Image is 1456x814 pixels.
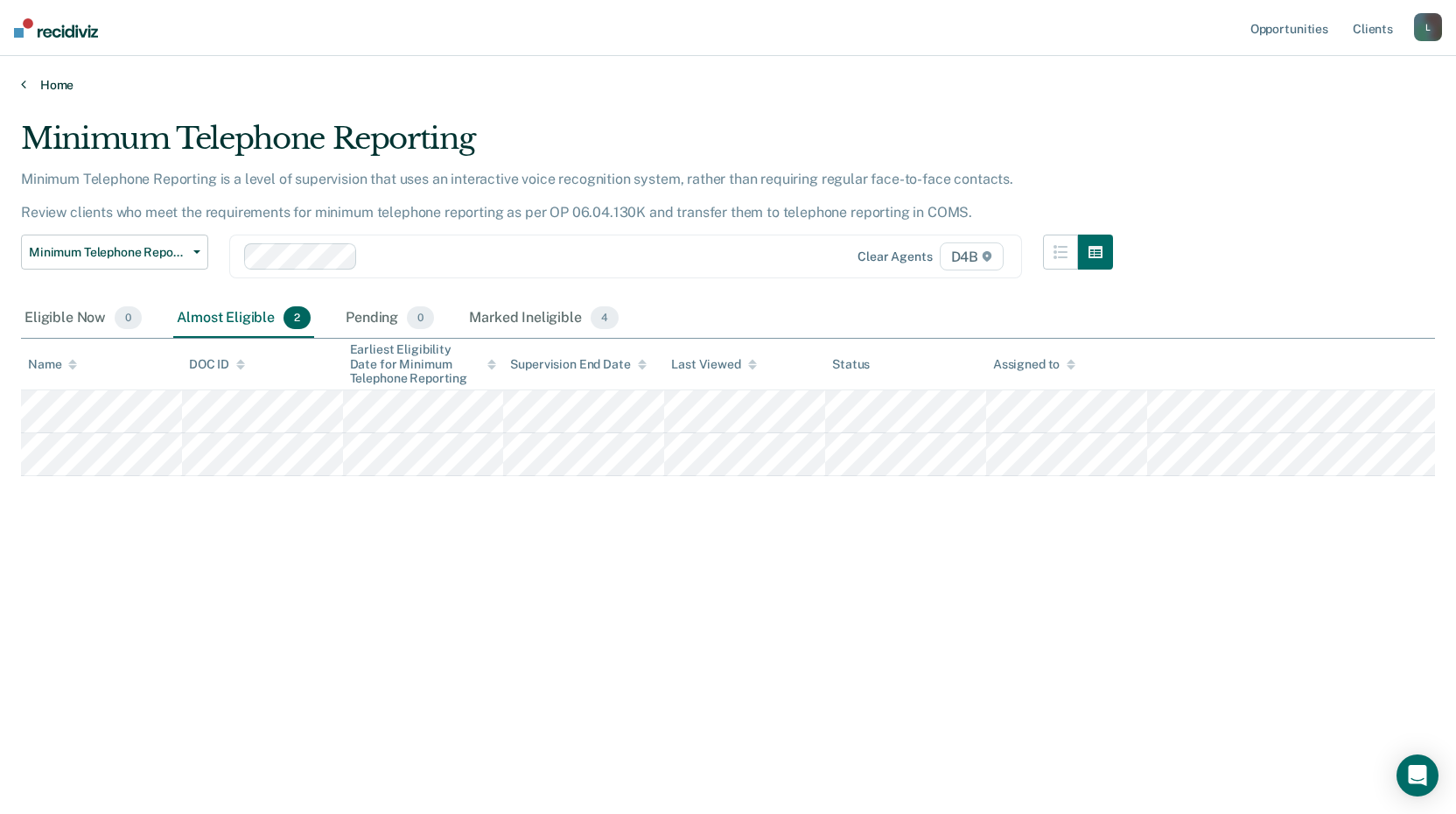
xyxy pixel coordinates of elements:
[407,306,434,329] span: 0
[21,299,145,338] div: Eligible Now0
[21,121,1113,171] div: Minimum Telephone Reporting
[21,77,1435,93] a: Home
[940,242,1004,270] span: D4B
[28,357,77,372] div: Name
[21,171,1013,221] p: Minimum Telephone Reporting is a level of supervision that uses an interactive voice recognition ...
[350,342,497,386] div: Earliest Eligibility Date for Minimum Telephone Reporting
[510,357,646,372] div: Supervision End Date
[1414,13,1442,41] button: L
[857,249,932,264] div: Clear agents
[671,357,756,372] div: Last Viewed
[14,18,98,38] img: Recidiviz
[21,235,208,270] button: Minimum Telephone Reporting
[1396,754,1438,796] div: Open Intercom Messenger
[993,357,1075,372] div: Assigned to
[832,357,870,372] div: Status
[342,299,437,338] div: Pending0
[173,299,314,338] div: Almost Eligible2
[283,306,311,329] span: 2
[465,299,622,338] div: Marked Ineligible4
[29,245,186,260] span: Minimum Telephone Reporting
[115,306,142,329] span: 0
[189,357,245,372] div: DOC ID
[591,306,619,329] span: 4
